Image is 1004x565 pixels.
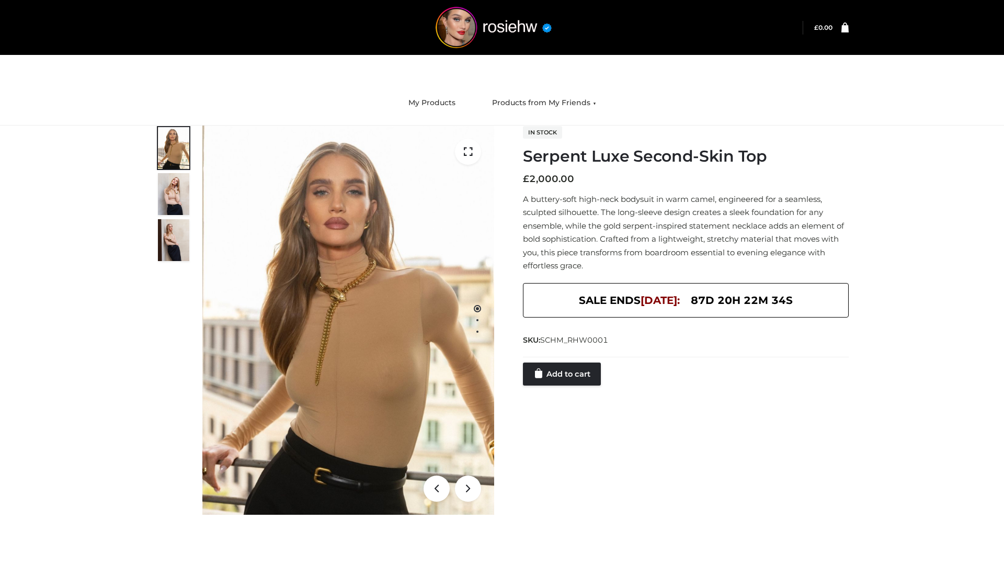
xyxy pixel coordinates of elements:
span: SCHM_RHW0001 [540,335,608,345]
a: £0.00 [814,24,832,31]
div: SALE ENDS [523,283,849,318]
bdi: 0.00 [814,24,832,31]
a: Products from My Friends [484,92,604,115]
img: Serpent Luxe Second-Skin Top [202,126,494,515]
span: In stock [523,126,562,139]
img: Screenshot-2024-10-29-at-6.26.01%E2%80%AFPM.jpg [158,127,189,169]
h1: Serpent Luxe Second-Skin Top [523,147,849,166]
span: £ [814,24,818,31]
span: £ [523,173,529,185]
span: SKU: [523,334,609,346]
img: rosiehw [415,7,572,48]
span: [DATE]: [641,294,680,307]
a: My Products [401,92,463,115]
a: Add to cart [523,363,601,386]
img: Screenshot-2024-10-29-at-6.26.12%E2%80%AFPM.jpg [158,219,189,261]
span: 87d 20h 22m 34s [691,291,793,309]
bdi: 2,000.00 [523,173,574,185]
img: Screenshot-2024-10-29-at-6.25.55%E2%80%AFPM.jpg [158,173,189,215]
p: A buttery-soft high-neck bodysuit in warm camel, engineered for a seamless, sculpted silhouette. ... [523,193,849,273]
